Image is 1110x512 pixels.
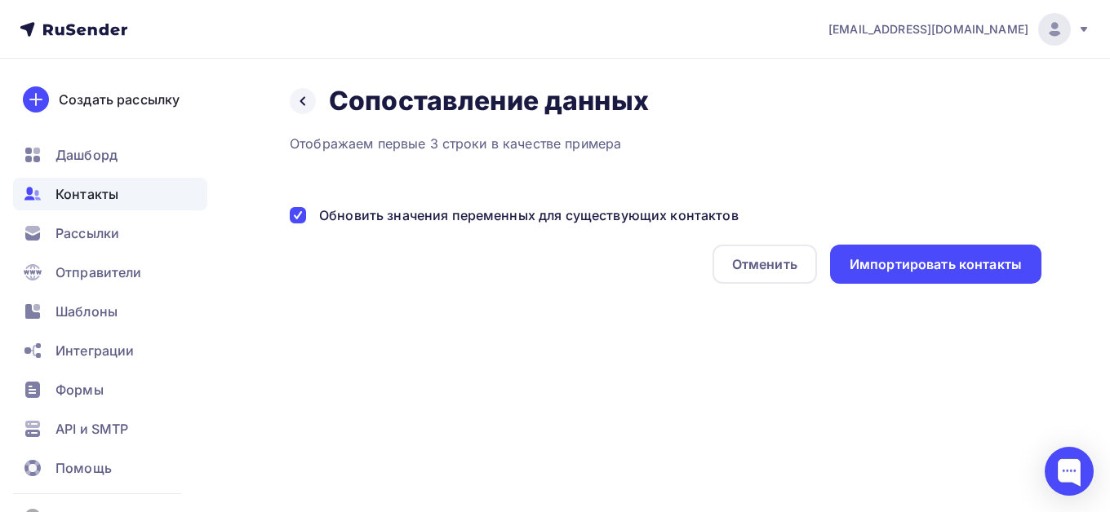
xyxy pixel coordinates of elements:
span: Интеграции [55,341,134,360]
a: [EMAIL_ADDRESS][DOMAIN_NAME] [828,13,1090,46]
span: Отправители [55,263,142,282]
a: Шаблоны [13,295,207,328]
a: Дашборд [13,139,207,171]
h2: Сопоставление данных [329,85,649,117]
span: Контакты [55,184,118,204]
div: Обновить значения переменных для существующих контактов [319,205,739,225]
div: Создать рассылку [59,90,180,109]
span: Помощь [55,458,112,478]
span: API и SMTP [55,419,128,439]
span: [EMAIL_ADDRESS][DOMAIN_NAME] [828,21,1028,38]
span: Шаблоны [55,302,118,321]
a: Рассылки [13,217,207,249]
div: Отображаем первые 3 строки в качестве примера [290,134,1041,153]
div: Импортировать контакты [850,255,1022,274]
div: Отменить [732,254,797,274]
span: Дашборд [55,145,118,165]
a: Отправители [13,256,207,289]
span: Рассылки [55,223,119,243]
span: Формы [55,380,104,399]
a: Формы [13,373,207,406]
a: Контакты [13,178,207,210]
